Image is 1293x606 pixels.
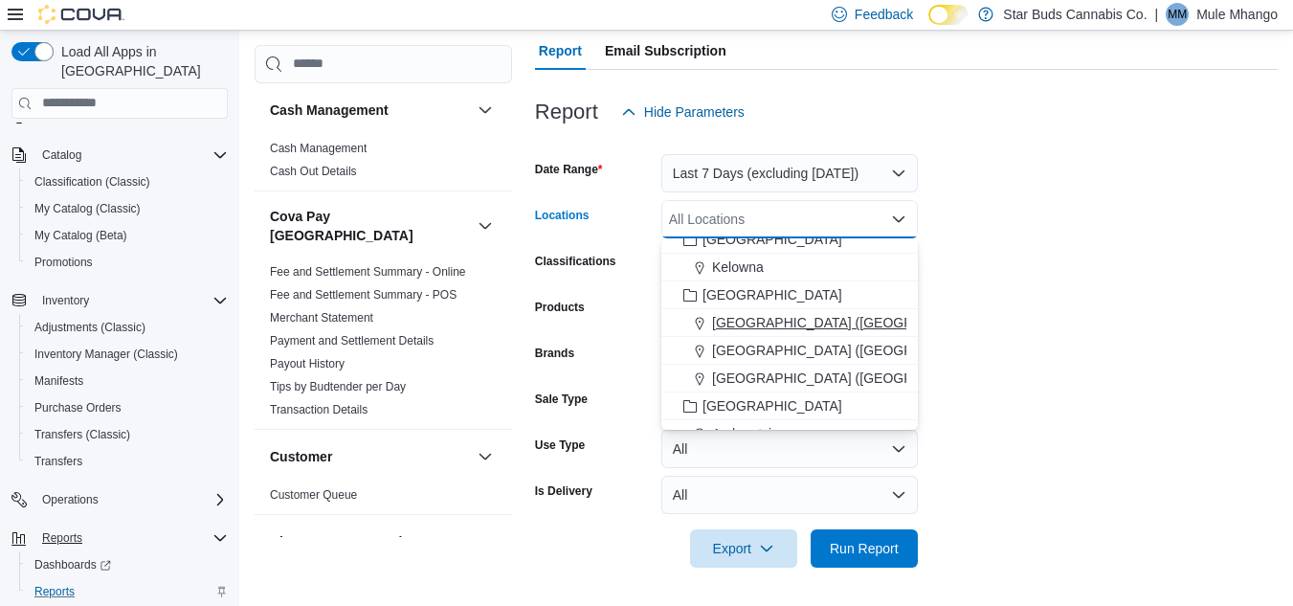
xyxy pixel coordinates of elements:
label: Date Range [535,162,603,177]
span: Classification (Classic) [27,170,228,193]
span: Classification (Classic) [34,174,150,190]
button: Catalog [4,142,235,168]
span: Cash Out Details [270,164,357,179]
div: Customer [255,483,512,514]
button: Operations [4,486,235,513]
button: Purchase Orders [19,394,235,421]
button: Run Report [811,529,918,568]
span: Reports [42,530,82,546]
a: Purchase Orders [27,396,129,419]
div: Mule Mhango [1166,3,1189,26]
span: [GEOGRAPHIC_DATA] [702,396,842,415]
span: Transfers (Classic) [34,427,130,442]
span: [GEOGRAPHIC_DATA] ([GEOGRAPHIC_DATA]) [712,369,1004,388]
button: Classification (Classic) [19,168,235,195]
a: Transfers (Classic) [27,423,138,446]
button: All [661,476,918,514]
label: Locations [535,208,590,223]
a: My Catalog (Beta) [27,224,135,247]
label: Use Type [535,438,585,453]
span: My Catalog (Beta) [27,224,228,247]
button: [GEOGRAPHIC_DATA] ([GEOGRAPHIC_DATA]) [661,337,918,365]
span: Transfers [34,454,82,469]
span: Operations [34,488,228,511]
button: [GEOGRAPHIC_DATA] [661,226,918,254]
button: Reports [19,578,235,605]
button: Export [690,529,797,568]
span: Fee and Settlement Summary - Online [270,264,466,280]
a: Promotions [27,251,100,274]
button: [GEOGRAPHIC_DATA] ([GEOGRAPHIC_DATA]) [661,365,918,393]
span: Inventory Manager (Classic) [27,343,228,366]
span: Amherstview [712,424,789,443]
button: Last 7 Days (excluding [DATE]) [661,154,918,192]
a: My Catalog (Classic) [27,197,148,220]
span: Manifests [27,370,228,393]
button: My Catalog (Beta) [19,222,235,249]
a: Payout History [270,357,345,370]
div: Cova Pay [GEOGRAPHIC_DATA] [255,260,512,429]
button: Hide Parameters [613,93,752,131]
button: Inventory [4,287,235,314]
span: My Catalog (Beta) [34,228,127,243]
span: Transaction Details [270,402,368,417]
a: Inventory Manager (Classic) [27,343,186,366]
span: Export [702,529,786,568]
button: Cova Pay [GEOGRAPHIC_DATA] [270,207,470,245]
button: My Catalog (Classic) [19,195,235,222]
button: Cash Management [474,99,497,122]
p: Mule Mhango [1196,3,1278,26]
span: [GEOGRAPHIC_DATA] [702,230,842,249]
span: Fee and Settlement Summary - POS [270,287,457,303]
label: Sale Type [535,392,588,407]
span: [GEOGRAPHIC_DATA] ([GEOGRAPHIC_DATA]) [712,341,1004,360]
a: Fee and Settlement Summary - POS [270,288,457,302]
a: Reports [27,580,82,603]
span: MM [1168,3,1187,26]
a: Fee and Settlement Summary - Online [270,265,466,279]
label: Brands [535,346,574,361]
span: Feedback [855,5,913,24]
a: Manifests [27,370,91,393]
button: Reports [34,527,90,550]
button: Customer [474,445,497,468]
span: Catalog [42,147,81,163]
span: Load All Apps in [GEOGRAPHIC_DATA] [54,42,228,80]
label: Is Delivery [535,483,592,499]
button: Cova Pay [GEOGRAPHIC_DATA] [474,214,497,237]
span: Cash Management [270,141,367,156]
a: Transaction Details [270,403,368,416]
button: Manifests [19,368,235,394]
label: Products [535,300,585,315]
span: [GEOGRAPHIC_DATA] ([GEOGRAPHIC_DATA]) [712,313,1004,332]
span: Operations [42,492,99,507]
a: Merchant Statement [270,311,373,325]
span: Customer Queue [270,487,357,503]
span: Transfers [27,450,228,473]
a: Adjustments (Classic) [27,316,153,339]
button: Discounts & Promotions [474,530,497,553]
h3: Cash Management [270,101,389,120]
button: Cash Management [270,101,470,120]
span: [GEOGRAPHIC_DATA] [702,285,842,304]
button: Adjustments (Classic) [19,314,235,341]
button: Inventory Manager (Classic) [19,341,235,368]
span: Payout History [270,356,345,371]
span: Promotions [27,251,228,274]
span: Adjustments (Classic) [34,320,145,335]
span: Report [539,32,582,70]
button: Operations [34,488,106,511]
span: Run Report [830,539,899,558]
h3: Report [535,101,598,123]
button: Kelowna [661,254,918,281]
button: Transfers (Classic) [19,421,235,448]
button: [GEOGRAPHIC_DATA] [661,281,918,309]
span: My Catalog (Classic) [34,201,141,216]
span: Catalog [34,144,228,167]
button: Catalog [34,144,89,167]
a: Dashboards [27,553,119,576]
h3: Discounts & Promotions [270,532,426,551]
div: Cash Management [255,137,512,191]
span: Purchase Orders [27,396,228,419]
